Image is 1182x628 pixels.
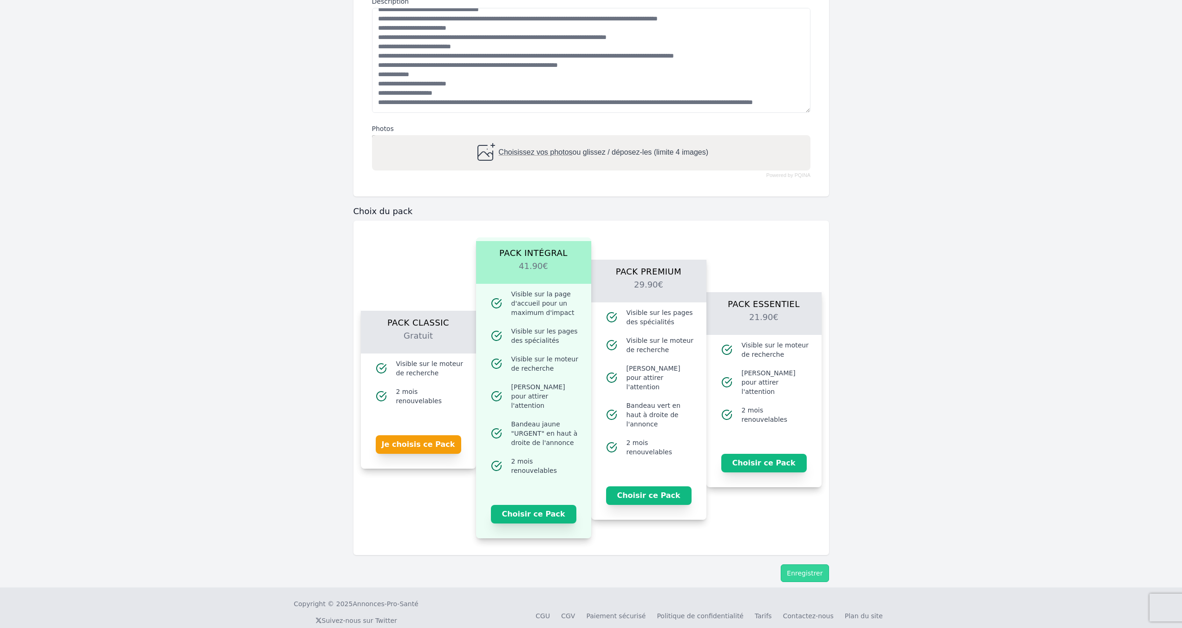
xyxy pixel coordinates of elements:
[474,142,708,164] div: ou glissez / déposez-les (limite 4 images)
[511,354,580,373] span: Visible sur le moteur de recherche
[376,435,461,454] button: Je choisis ce Pack
[586,612,646,620] a: Paiement sécurisé
[602,260,695,278] h1: Pack Premium
[755,612,772,620] a: Tarifs
[511,457,580,475] span: 2 mois renouvelables
[627,401,695,429] span: Bandeau vert en haut à droite de l'annonce
[396,387,465,406] span: 2 mois renouvelables
[511,327,580,345] span: Visible sur les pages des spécialités
[602,278,695,302] h2: 29.90€
[742,340,810,359] span: Visible sur le moteur de recherche
[487,260,580,284] h2: 41.90€
[498,149,572,157] span: Choisissez vos photos
[372,311,465,329] h1: Pack Classic
[783,612,834,620] a: Contactez-nous
[535,612,550,620] a: CGU
[627,364,695,392] span: [PERSON_NAME] pour attirer l'attention
[491,505,576,523] button: Choisir ce Pack
[372,124,810,133] label: Photos
[561,612,575,620] a: CGV
[511,289,580,317] span: Visible sur la page d'accueil pour un maximum d'impact
[742,368,810,396] span: [PERSON_NAME] pour attirer l'attention
[353,206,829,217] h3: Choix du pack
[396,359,465,378] span: Visible sur le moteur de recherche
[845,612,883,620] a: Plan du site
[315,617,397,624] a: Suivez-nous sur Twitter
[718,311,810,335] h2: 21.90€
[657,612,744,620] a: Politique de confidentialité
[721,454,807,472] button: Choisir ce Pack
[372,329,465,353] h2: Gratuit
[606,486,692,505] button: Choisir ce Pack
[718,292,810,311] h1: Pack Essentiel
[742,406,810,424] span: 2 mois renouvelables
[627,438,695,457] span: 2 mois renouvelables
[294,599,418,608] div: Copyright © 2025
[353,599,418,608] a: Annonces-Pro-Santé
[627,308,695,327] span: Visible sur les pages des spécialités
[627,336,695,354] span: Visible sur le moteur de recherche
[487,241,580,260] h1: Pack Intégral
[766,173,810,177] a: Powered by PQINA
[511,419,580,447] span: Bandeau jaune "URGENT" en haut à droite de l'annonce
[781,564,829,582] button: Enregistrer
[511,382,580,410] span: [PERSON_NAME] pour attirer l'attention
